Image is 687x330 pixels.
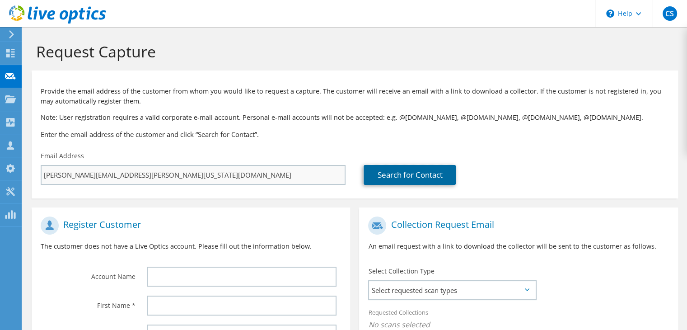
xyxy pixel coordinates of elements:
h3: Enter the email address of the customer and click “Search for Contact”. [41,129,669,139]
svg: \n [606,9,614,18]
h1: Collection Request Email [368,217,664,235]
a: Search for Contact [364,165,456,185]
span: No scans selected [368,320,668,330]
h1: Register Customer [41,217,336,235]
label: Select Collection Type [368,267,434,276]
h1: Request Capture [36,42,669,61]
span: CS [663,6,677,21]
span: Select requested scan types [369,281,535,299]
p: Note: User registration requires a valid corporate e-mail account. Personal e-mail accounts will ... [41,113,669,123]
p: An email request with a link to download the collector will be sent to the customer as follows. [368,241,668,251]
p: Provide the email address of the customer from whom you would like to request a capture. The cust... [41,86,669,106]
p: The customer does not have a Live Optics account. Please fill out the information below. [41,241,341,251]
label: Email Address [41,151,84,160]
label: Account Name [41,267,136,281]
label: First Name * [41,296,136,310]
